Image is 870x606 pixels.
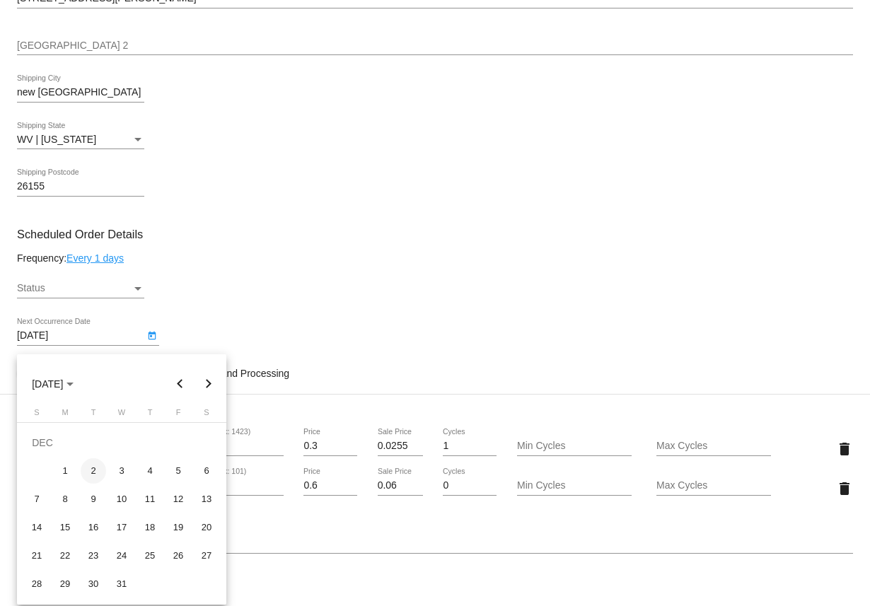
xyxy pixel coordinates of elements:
[52,543,78,569] div: 22
[79,485,108,513] td: December 9, 2025
[32,378,74,390] span: [DATE]
[81,458,106,484] div: 2
[51,570,79,598] td: December 29, 2025
[192,408,221,422] th: Saturday
[52,515,78,540] div: 15
[136,542,164,570] td: December 25, 2025
[195,370,223,398] button: Next month
[108,457,136,485] td: December 3, 2025
[109,458,134,484] div: 3
[51,542,79,570] td: December 22, 2025
[24,571,50,597] div: 28
[166,370,195,398] button: Previous month
[192,485,221,513] td: December 13, 2025
[51,457,79,485] td: December 1, 2025
[164,485,192,513] td: December 12, 2025
[108,485,136,513] td: December 10, 2025
[79,408,108,422] th: Tuesday
[23,513,51,542] td: December 14, 2025
[136,457,164,485] td: December 4, 2025
[51,513,79,542] td: December 15, 2025
[192,457,221,485] td: December 6, 2025
[166,486,191,512] div: 12
[52,571,78,597] div: 29
[81,543,106,569] div: 23
[51,408,79,422] th: Monday
[109,486,134,512] div: 10
[23,485,51,513] td: December 7, 2025
[194,458,219,484] div: 6
[108,570,136,598] td: December 31, 2025
[109,515,134,540] div: 17
[81,486,106,512] div: 9
[51,485,79,513] td: December 8, 2025
[137,543,163,569] div: 25
[164,513,192,542] td: December 19, 2025
[136,513,164,542] td: December 18, 2025
[194,486,219,512] div: 13
[21,370,85,398] button: Choose month and year
[136,485,164,513] td: December 11, 2025
[194,515,219,540] div: 20
[108,513,136,542] td: December 17, 2025
[79,542,108,570] td: December 23, 2025
[192,513,221,542] td: December 20, 2025
[108,542,136,570] td: December 24, 2025
[79,513,108,542] td: December 16, 2025
[79,457,108,485] td: December 2, 2025
[137,486,163,512] div: 11
[52,458,78,484] div: 1
[108,408,136,422] th: Wednesday
[109,543,134,569] div: 24
[166,515,191,540] div: 19
[23,542,51,570] td: December 21, 2025
[137,458,163,484] div: 4
[24,515,50,540] div: 14
[166,543,191,569] div: 26
[137,515,163,540] div: 18
[81,571,106,597] div: 30
[23,570,51,598] td: December 28, 2025
[164,408,192,422] th: Friday
[23,408,51,422] th: Sunday
[164,542,192,570] td: December 26, 2025
[192,542,221,570] td: December 27, 2025
[81,515,106,540] div: 16
[24,486,50,512] div: 7
[23,429,221,457] td: DEC
[164,457,192,485] td: December 5, 2025
[109,571,134,597] div: 31
[166,458,191,484] div: 5
[52,486,78,512] div: 8
[24,543,50,569] div: 21
[194,543,219,569] div: 27
[136,408,164,422] th: Thursday
[79,570,108,598] td: December 30, 2025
